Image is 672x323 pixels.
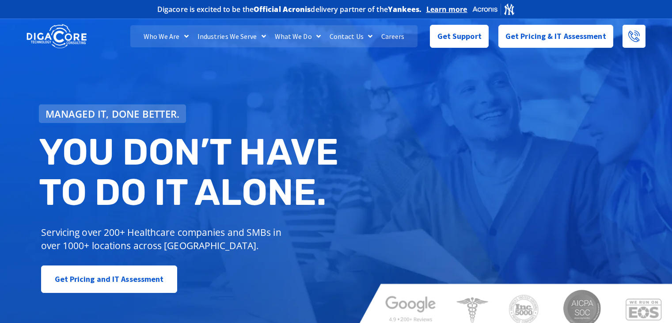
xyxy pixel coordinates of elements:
a: What We Do [270,25,325,47]
b: Yankees. [388,4,422,14]
span: Get Pricing and IT Assessment [55,270,164,288]
h2: You don’t have to do IT alone. [39,132,343,213]
a: Industries We Serve [193,25,270,47]
a: Contact Us [325,25,377,47]
h2: Digacore is excited to be the delivery partner of the [157,6,422,13]
b: Official Acronis [254,4,311,14]
img: DigaCore Technology Consulting [27,23,87,50]
a: Managed IT, done better. [39,104,186,123]
a: Careers [377,25,409,47]
span: Managed IT, done better. [46,109,180,119]
a: Learn more [426,5,467,14]
a: Who We Are [139,25,193,47]
a: Get Support [430,25,489,48]
nav: Menu [130,25,418,47]
span: Get Support [437,27,482,45]
a: Get Pricing & IT Assessment [498,25,613,48]
p: Servicing over 200+ Healthcare companies and SMBs in over 1000+ locations across [GEOGRAPHIC_DATA]. [41,226,288,252]
a: Get Pricing and IT Assessment [41,265,178,293]
span: Get Pricing & IT Assessment [505,27,606,45]
img: Acronis [472,3,515,15]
